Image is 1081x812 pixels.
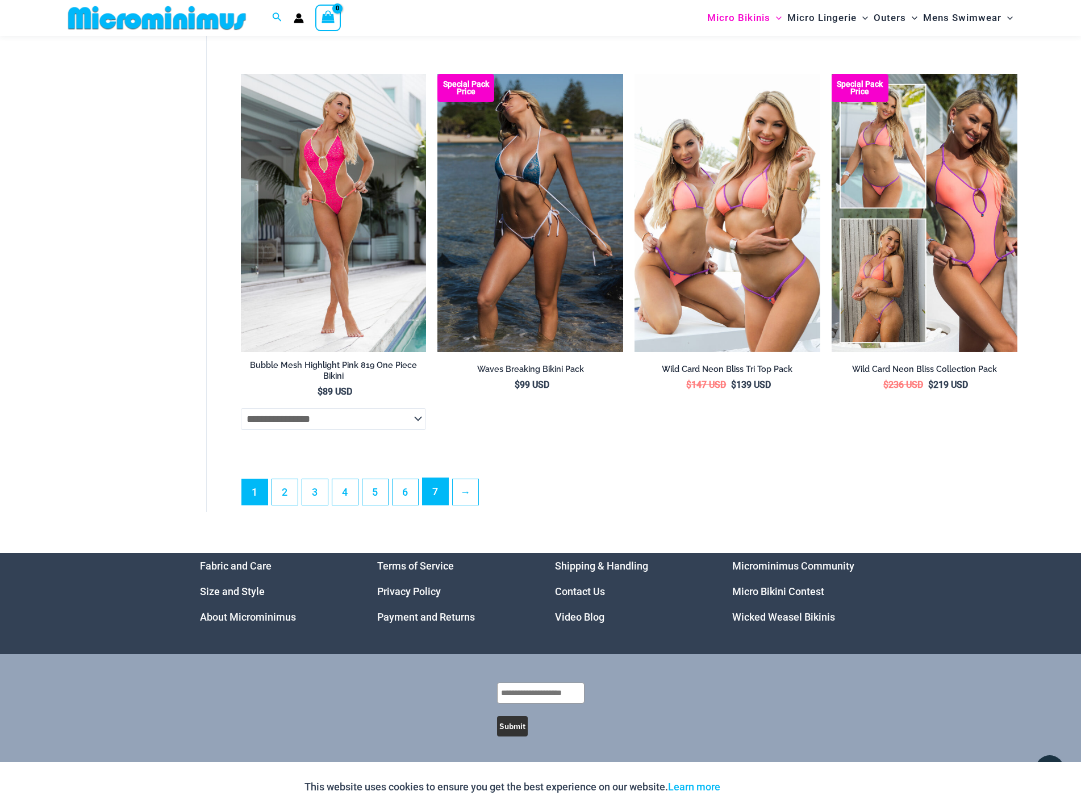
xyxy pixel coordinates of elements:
a: About Microminimus [200,611,296,623]
span: $ [731,379,736,390]
bdi: 89 USD [318,386,352,397]
aside: Footer Widget 4 [732,553,882,630]
bdi: 99 USD [515,379,549,390]
button: Submit [497,716,528,736]
img: Collection Pack (7) [832,74,1017,352]
nav: Product Pagination [241,478,1017,512]
bdi: 147 USD [686,379,726,390]
a: Account icon link [294,13,304,23]
aside: Footer Widget 1 [200,553,349,630]
a: Learn more [668,781,720,793]
img: Wild Card Neon Bliss Tri Top Pack [635,74,820,352]
nav: Menu [200,553,349,630]
a: Contact Us [555,585,605,597]
bdi: 139 USD [731,379,771,390]
a: Micro Bikini Contest [732,585,824,597]
h2: Wild Card Neon Bliss Collection Pack [832,364,1017,375]
a: Waves Breaking Ocean 312 Top 456 Bottom 08 Waves Breaking Ocean 312 Top 456 Bottom 04Waves Breaki... [437,74,623,352]
a: Microminimus Community [732,560,854,572]
a: Terms of Service [377,560,454,572]
img: Waves Breaking Ocean 312 Top 456 Bottom 08 [437,74,623,352]
a: Wicked Weasel Bikinis [732,611,835,623]
a: View Shopping Cart, empty [315,5,341,31]
h2: Bubble Mesh Highlight Pink 819 One Piece Bikini [241,360,427,381]
a: Video Blog [555,611,604,623]
h2: Waves Breaking Bikini Pack [437,364,623,375]
a: Page 3 [302,479,328,505]
a: Fabric and Care [200,560,272,572]
nav: Menu [732,553,882,630]
a: Wild Card Neon Bliss Collection Pack [832,364,1017,379]
a: Waves Breaking Bikini Pack [437,364,623,379]
a: Bubble Mesh Highlight Pink 819 One Piece 01Bubble Mesh Highlight Pink 819 One Piece 03Bubble Mesh... [241,74,427,352]
a: Bubble Mesh Highlight Pink 819 One Piece Bikini [241,360,427,386]
a: Wild Card Neon Bliss Tri Top Pack [635,364,820,379]
span: $ [686,379,691,390]
p: This website uses cookies to ensure you get the best experience on our website. [304,778,720,796]
a: Page 6 [393,479,418,505]
img: MM SHOP LOGO FLAT [64,5,251,31]
a: Privacy Policy [377,585,441,597]
a: Shipping & Handling [555,560,648,572]
span: $ [318,386,323,397]
aside: Footer Widget 3 [555,553,704,630]
a: Wild Card Neon Bliss Tri Top PackWild Card Neon Bliss Tri Top Pack BWild Card Neon Bliss Tri Top ... [635,74,820,352]
span: Page 1 [242,479,268,505]
b: Special Pack Price [832,81,888,95]
span: Micro Lingerie [787,3,857,32]
nav: Site Navigation [703,2,1018,34]
span: Outers [874,3,906,32]
a: Search icon link [272,11,282,25]
span: $ [515,379,520,390]
a: Size and Style [200,585,265,597]
bdi: 236 USD [883,379,923,390]
span: Menu Toggle [857,3,868,32]
a: Page 5 [362,479,388,505]
span: Micro Bikinis [707,3,770,32]
a: Payment and Returns [377,611,475,623]
nav: Menu [377,553,527,630]
a: Collection Pack (7) Collection Pack B (1)Collection Pack B (1) [832,74,1017,352]
a: → [453,479,478,505]
nav: Menu [555,553,704,630]
b: Special Pack Price [437,81,494,95]
button: Accept [729,773,777,801]
span: $ [883,379,888,390]
a: Page 2 [272,479,298,505]
img: Bubble Mesh Highlight Pink 819 One Piece 01 [241,74,427,352]
a: Micro BikinisMenu ToggleMenu Toggle [704,3,784,32]
span: Menu Toggle [906,3,917,32]
a: Page 7 [423,478,448,505]
span: Menu Toggle [1001,3,1013,32]
a: OutersMenu ToggleMenu Toggle [871,3,920,32]
span: Menu Toggle [770,3,782,32]
h2: Wild Card Neon Bliss Tri Top Pack [635,364,820,375]
span: $ [928,379,933,390]
a: Micro LingerieMenu ToggleMenu Toggle [784,3,871,32]
a: Mens SwimwearMenu ToggleMenu Toggle [920,3,1016,32]
bdi: 219 USD [928,379,968,390]
aside: Footer Widget 2 [377,553,527,630]
a: Page 4 [332,479,358,505]
span: Mens Swimwear [923,3,1001,32]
